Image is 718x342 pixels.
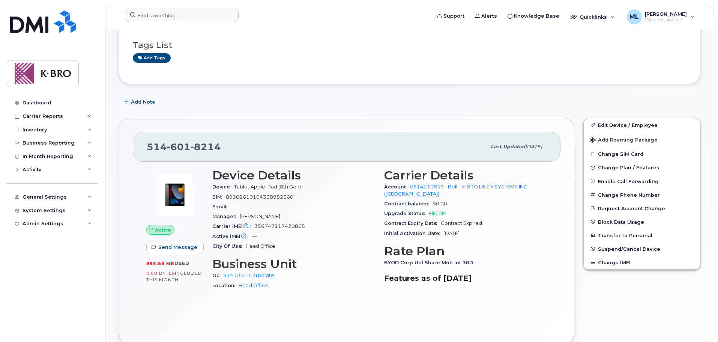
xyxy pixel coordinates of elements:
[584,215,700,229] button: Block Data Usage
[158,244,197,251] span: Send Message
[443,231,460,236] span: [DATE]
[212,184,234,190] span: Device
[384,211,429,216] span: Upgrade Status
[223,273,274,278] a: 514.010 - Corporate
[645,17,687,23] span: Wireless Admin
[384,220,441,226] span: Contract Expiry Date
[584,256,700,269] button: Change IMEI
[598,246,660,252] span: Suspend/Cancel Device
[590,137,658,144] span: Add Roaming Package
[239,283,268,288] a: Head Office
[212,243,246,249] span: City Of Use
[584,242,700,256] button: Suspend/Cancel Device
[384,274,547,283] h3: Features as of [DATE]
[226,194,293,200] span: 89302610104338982560
[384,260,477,265] span: BYOD Corp Unl Share Mob Int 30D
[584,147,700,161] button: Change SIM Card
[212,283,239,288] span: Location
[155,226,171,234] span: Active
[133,41,686,50] h3: Tags List
[131,98,155,105] span: Add Note
[125,9,239,22] input: Find something...
[598,165,659,170] span: Change Plan / Features
[584,229,700,242] button: Transfer to Personal
[443,12,464,20] span: Support
[584,188,700,202] button: Change Phone Number
[146,241,204,254] button: Send Message
[384,201,433,206] span: Contract balance
[254,223,305,229] span: 356747117420865
[174,261,189,266] span: used
[580,14,607,20] span: Quicklinks
[441,220,482,226] span: Contract Expired
[234,184,301,190] span: Tablet Apple iPad (8th Gen)
[598,178,659,184] span: Enable Call Forwarding
[645,11,687,17] span: [PERSON_NAME]
[212,204,231,209] span: Email
[212,214,240,219] span: Manager
[246,243,275,249] span: Head Office
[384,231,443,236] span: Initial Activation Date
[584,132,700,147] button: Add Roaming Package
[212,257,375,271] h3: Business Unit
[432,9,470,24] a: Support
[133,53,171,63] a: Add tags
[231,204,236,209] span: —
[584,175,700,188] button: Enable Call Forwarding
[622,9,700,24] div: Marsha Lindo
[584,118,700,132] a: Edit Device / Employee
[146,271,175,276] span: 0.00 Bytes
[514,12,559,20] span: Knowledge Base
[384,169,547,182] h3: Carrier Details
[152,172,197,217] img: image20231002-3703462-d9dxlv.jpeg
[565,9,620,24] div: Quicklinks
[147,141,221,152] span: 514
[212,223,254,229] span: Carrier IMEI
[252,234,257,239] span: —
[491,144,525,149] span: Last updated
[584,202,700,215] button: Request Account Change
[212,273,223,278] span: GL
[470,9,502,24] a: Alerts
[584,161,700,174] button: Change Plan / Features
[191,141,221,152] span: 8214
[119,95,162,109] button: Add Note
[167,141,191,152] span: 601
[502,9,565,24] a: Knowledge Base
[433,201,447,206] span: $0.00
[384,244,547,258] h3: Rate Plan
[429,211,446,216] span: Eligible
[481,12,497,20] span: Alerts
[212,169,375,182] h3: Device Details
[212,234,252,239] span: Active IMEI
[384,184,410,190] span: Account
[525,144,542,149] span: [DATE]
[384,184,527,196] a: 0514210856 - Bell - K-BRO LINEN SYSTEMS INC ([GEOGRAPHIC_DATA])
[212,194,226,200] span: SIM
[240,214,280,219] span: [PERSON_NAME]
[629,12,639,21] span: ML
[146,261,174,266] span: 855.88 MB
